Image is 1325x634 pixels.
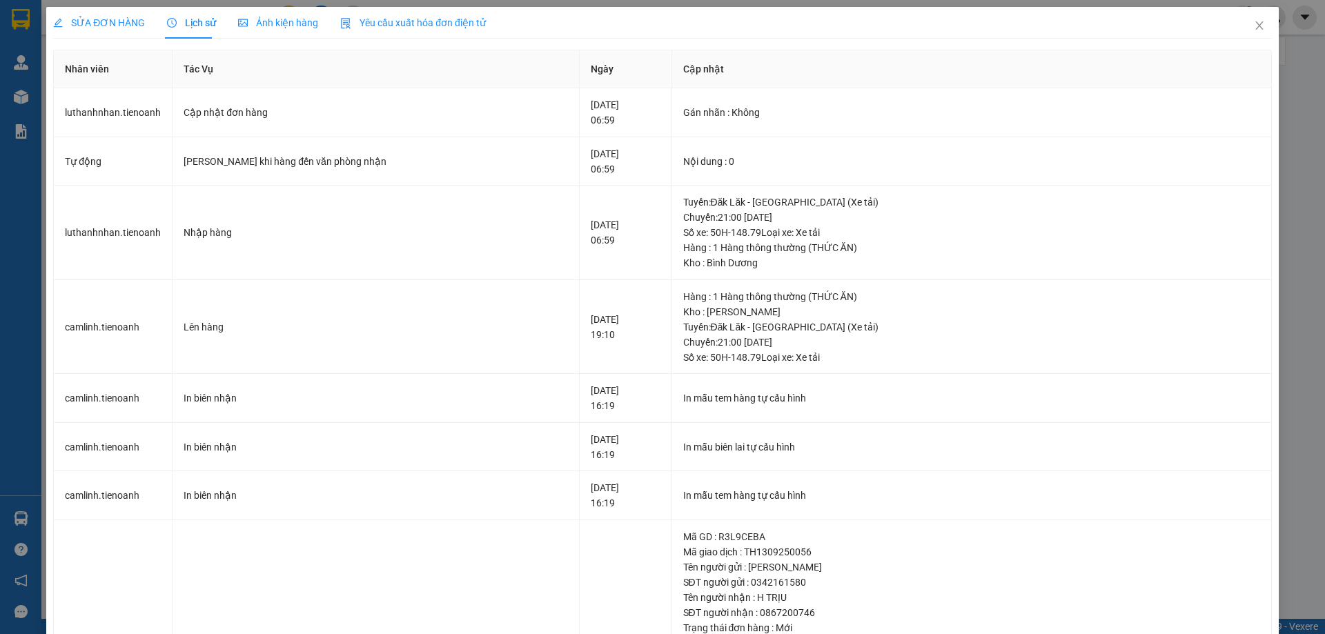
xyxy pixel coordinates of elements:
strong: NHẬN HÀNG NHANH - GIAO TỐC HÀNH [54,23,191,32]
span: VP Nhận: [PERSON_NAME] [105,51,190,58]
span: Yêu cầu xuất hóa đơn điện tử [340,17,486,28]
span: Ảnh kiện hàng [238,17,318,28]
td: luthanhnhan.tienoanh [54,88,173,137]
span: picture [238,18,248,28]
div: In biên nhận [184,390,568,406]
div: Tên người nhận : H TRỊU [683,590,1260,605]
div: Mã giao dịch : TH1309250056 [683,544,1260,559]
div: Kho : Bình Dương [683,255,1260,270]
div: In biên nhận [184,439,568,455]
td: camlinh.tienoanh [54,280,173,375]
div: Lên hàng [184,319,568,335]
td: camlinh.tienoanh [54,423,173,472]
div: Nội dung : 0 [683,154,1260,169]
div: [PERSON_NAME] khi hàng đến văn phòng nhận [184,154,568,169]
div: In mẫu tem hàng tự cấu hình [683,488,1260,503]
div: Hàng : 1 Hàng thông thường (THỨC ĂN) [683,240,1260,255]
div: In mẫu biên lai tự cấu hình [683,439,1260,455]
div: Tuyến : Đăk Lăk - [GEOGRAPHIC_DATA] (Xe tải) Chuyến: 21:00 [DATE] Số xe: 50H-148.79 Loại xe: Xe tải [683,195,1260,240]
span: edit [53,18,63,28]
span: GỬI KHÁCH HÀNG [62,103,145,113]
span: ---------------------------------------------- [30,90,177,101]
td: Tự động [54,137,173,186]
span: ĐT:0789 629 629 [6,78,55,85]
img: logo [6,9,40,43]
strong: 1900 633 614 [92,34,152,44]
div: [DATE] 16:19 [591,480,660,511]
div: Kho : [PERSON_NAME] [683,304,1260,319]
th: Tác Vụ [173,50,580,88]
div: [DATE] 19:10 [591,312,660,342]
span: close [1254,20,1265,31]
td: luthanhnhan.tienoanh [54,186,173,280]
div: SĐT người gửi : 0342161580 [683,575,1260,590]
span: VP Gửi: Bình Dương [6,51,68,58]
span: ĐC: Ngã 3 Easim ,[GEOGRAPHIC_DATA] [105,61,174,75]
span: ĐT: 0905 22 58 58 [105,78,158,85]
div: Mã GD : R3L9CEBA [683,529,1260,544]
div: Cập nhật đơn hàng [184,105,568,120]
span: Lịch sử [167,17,216,28]
td: camlinh.tienoanh [54,374,173,423]
th: Ngày [580,50,672,88]
span: ĐC: 660 [GEOGRAPHIC_DATA], [GEOGRAPHIC_DATA] [6,61,102,75]
div: In biên nhận [184,488,568,503]
div: Tuyến : Đăk Lăk - [GEOGRAPHIC_DATA] (Xe tải) Chuyến: 21:00 [DATE] Số xe: 50H-148.79 Loại xe: Xe tải [683,319,1260,365]
div: [DATE] 06:59 [591,146,660,177]
div: In mẫu tem hàng tự cấu hình [683,390,1260,406]
td: camlinh.tienoanh [54,471,173,520]
th: Cập nhật [672,50,1272,88]
div: Nhập hàng [184,225,568,240]
div: [DATE] 16:19 [591,432,660,462]
span: clock-circle [167,18,177,28]
img: icon [340,18,351,29]
div: Tên người gửi : [PERSON_NAME] [683,559,1260,575]
th: Nhân viên [54,50,173,88]
button: Close [1240,7,1279,46]
div: [DATE] 06:59 [591,97,660,128]
span: CTY TNHH DLVT TIẾN OANH [51,8,193,21]
div: Hàng : 1 Hàng thông thường (THỨC ĂN) [683,289,1260,304]
div: [DATE] 16:19 [591,383,660,413]
div: [DATE] 06:59 [591,217,660,248]
div: Gán nhãn : Không [683,105,1260,120]
span: SỬA ĐƠN HÀNG [53,17,145,28]
div: SĐT người nhận : 0867200746 [683,605,1260,620]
